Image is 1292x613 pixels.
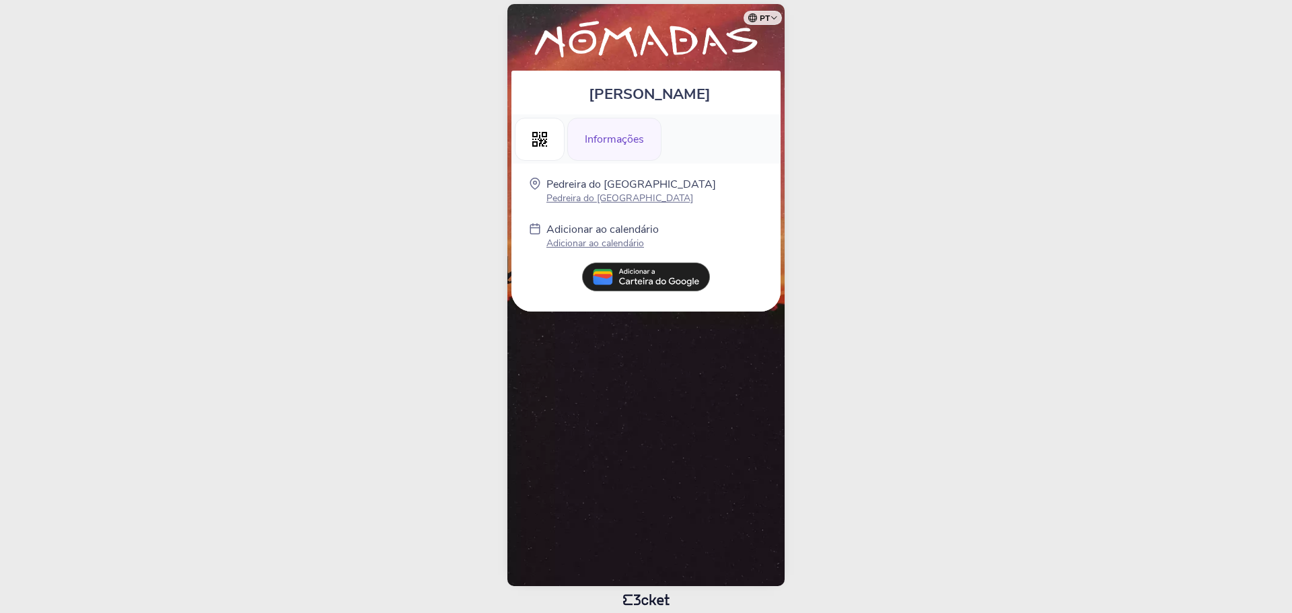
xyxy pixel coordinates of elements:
a: Pedreira do [GEOGRAPHIC_DATA] Pedreira do [GEOGRAPHIC_DATA] [546,177,716,205]
a: Adicionar ao calendário Adicionar ao calendário [546,222,659,252]
p: Pedreira do [GEOGRAPHIC_DATA] [546,177,716,192]
img: Nómadas Festival (4th Edition) [518,17,774,64]
img: pt_add_to_google_wallet.13e59062.svg [582,262,710,292]
p: Adicionar ao calendário [546,222,659,237]
p: Pedreira do [GEOGRAPHIC_DATA] [546,192,716,205]
a: Informações [567,131,661,145]
p: Adicionar ao calendário [546,237,659,250]
span: [PERSON_NAME] [589,84,711,104]
div: Informações [567,118,661,161]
